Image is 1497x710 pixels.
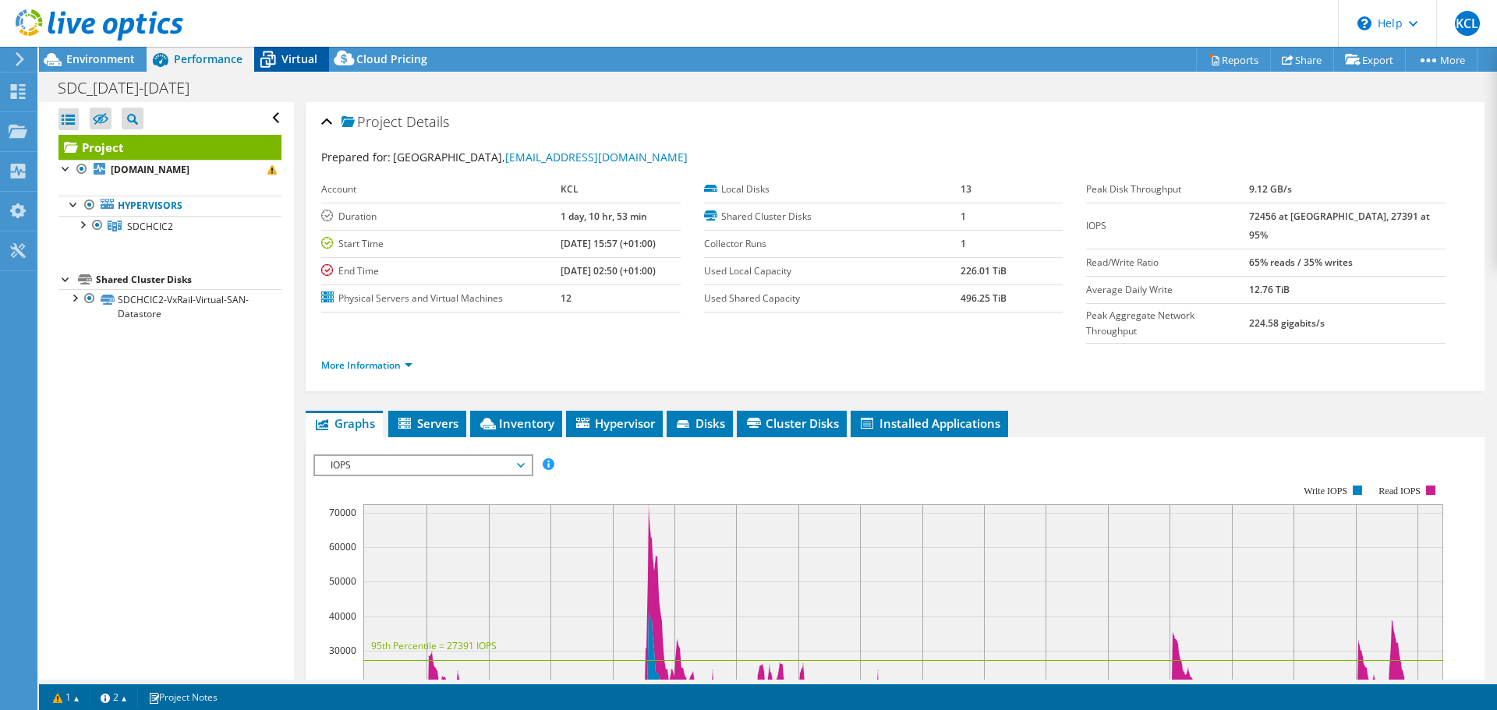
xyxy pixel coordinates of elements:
label: Collector Runs [704,236,961,252]
label: Prepared for: [321,150,391,164]
a: Export [1333,48,1406,72]
b: 226.01 TiB [961,264,1007,277]
b: [DATE] 02:50 (+01:00) [561,264,656,277]
b: 1 day, 10 hr, 53 min [561,210,647,223]
label: Used Shared Capacity [704,291,961,306]
span: Cloud Pricing [356,51,427,66]
a: 1 [42,687,90,707]
label: Local Disks [704,182,961,197]
span: Inventory [478,415,554,431]
span: Project [342,115,402,130]
text: 50000 [329,574,356,588]
div: Shared Cluster Disks [96,270,281,289]
a: SDCHCIC2 [58,216,281,236]
span: KCL [1455,11,1480,36]
b: 12 [561,291,572,305]
label: Shared Cluster Disks [704,209,961,224]
span: Servers [396,415,458,431]
span: SDCHCIC2 [127,220,173,233]
a: More [1405,48,1478,72]
b: 1 [961,210,966,223]
label: Duration [321,209,561,224]
a: More Information [321,359,412,372]
svg: \n [1357,16,1371,30]
span: Virtual [281,51,317,66]
label: Account [321,182,561,197]
a: SDCHCIC2-VxRail-Virtual-SAN-Datastore [58,289,281,323]
a: 2 [90,687,138,707]
a: Reports [1196,48,1271,72]
span: Graphs [313,415,375,431]
b: [DOMAIN_NAME] [111,163,189,176]
span: IOPS [323,456,523,475]
label: Peak Aggregate Network Throughput [1086,308,1249,339]
span: Hypervisor [574,415,655,431]
b: [DATE] 15:57 (+01:00) [561,237,656,250]
b: 224.58 gigabits/s [1249,316,1325,330]
text: 60000 [329,540,356,553]
text: 70000 [329,506,356,519]
b: KCL [561,182,579,196]
h1: SDC_[DATE]-[DATE] [51,79,214,97]
text: 20000 [329,678,356,691]
b: 65% reads / 35% writes [1249,256,1353,269]
a: Project Notes [137,687,228,707]
b: 496.25 TiB [961,291,1007,305]
span: Environment [66,51,135,66]
a: Hypervisors [58,196,281,216]
b: 72456 at [GEOGRAPHIC_DATA], 27391 at 95% [1249,210,1430,242]
a: Project [58,135,281,160]
b: 13 [961,182,971,196]
a: [DOMAIN_NAME] [58,160,281,180]
a: [EMAIL_ADDRESS][DOMAIN_NAME] [505,150,688,164]
label: Start Time [321,236,561,252]
b: 9.12 GB/s [1249,182,1292,196]
label: IOPS [1086,218,1249,234]
label: End Time [321,263,561,279]
text: 40000 [329,609,356,623]
b: 1 [961,237,966,250]
span: Details [406,112,449,131]
span: Performance [174,51,242,66]
span: Installed Applications [858,415,1000,431]
text: Read IOPS [1379,486,1421,496]
span: Cluster Disks [745,415,839,431]
b: 12.76 TiB [1249,283,1290,296]
span: [GEOGRAPHIC_DATA], [393,150,688,164]
text: 95th Percentile = 27391 IOPS [371,639,497,652]
label: Used Local Capacity [704,263,961,279]
text: Write IOPS [1304,486,1347,496]
label: Physical Servers and Virtual Machines [321,291,561,306]
span: Disks [674,415,725,431]
label: Average Daily Write [1086,282,1249,298]
label: Read/Write Ratio [1086,255,1249,270]
a: Share [1270,48,1334,72]
label: Peak Disk Throughput [1086,182,1249,197]
text: 30000 [329,644,356,657]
